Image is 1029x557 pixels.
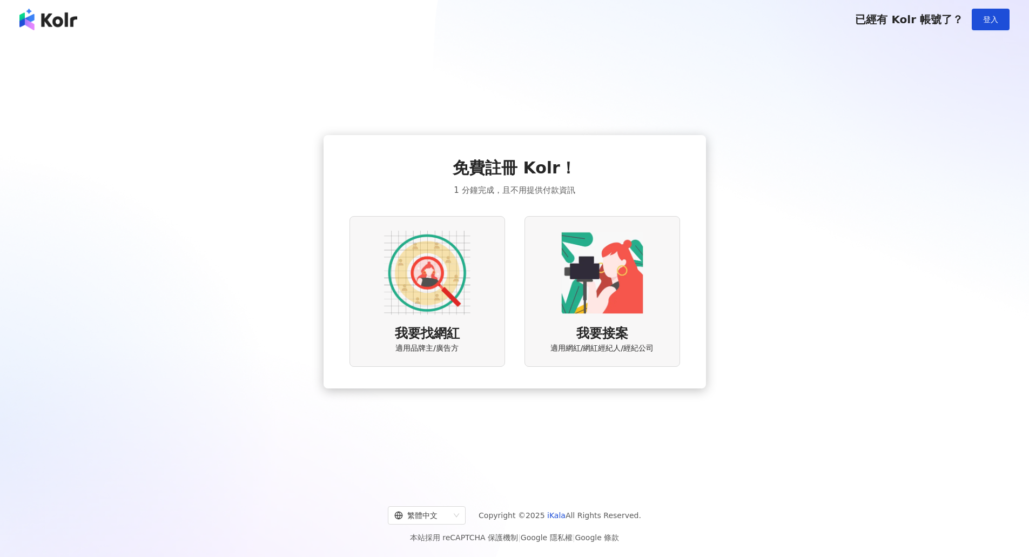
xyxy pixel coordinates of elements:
span: 已經有 Kolr 帳號了？ [855,13,963,26]
a: iKala [547,511,566,520]
span: 我要找網紅 [395,325,460,343]
span: 登入 [983,15,998,24]
button: 登入 [972,9,1010,30]
span: | [518,533,521,542]
span: | [573,533,575,542]
div: 繁體中文 [394,507,449,524]
span: 本站採用 reCAPTCHA 保護機制 [410,531,619,544]
span: 1 分鐘完成，且不用提供付款資訊 [454,184,575,197]
span: 我要接案 [576,325,628,343]
a: Google 隱私權 [521,533,573,542]
span: 免費註冊 Kolr！ [453,157,576,179]
img: logo [19,9,77,30]
span: Copyright © 2025 All Rights Reserved. [479,509,641,522]
span: 適用品牌主/廣告方 [395,343,459,354]
a: Google 條款 [575,533,619,542]
span: 適用網紅/網紅經紀人/經紀公司 [550,343,654,354]
img: KOL identity option [559,230,645,316]
img: AD identity option [384,230,470,316]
